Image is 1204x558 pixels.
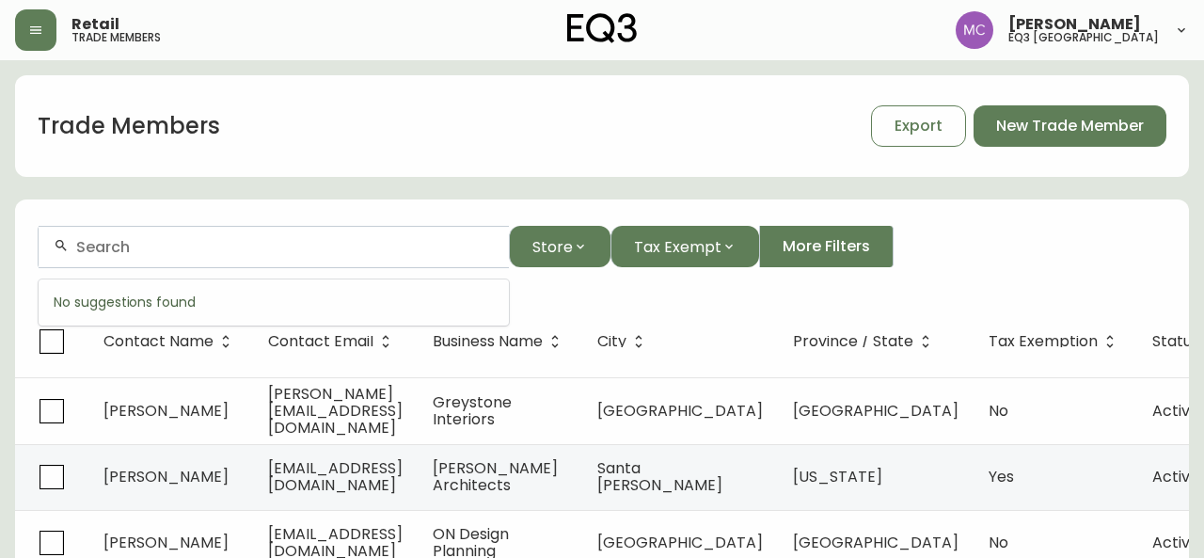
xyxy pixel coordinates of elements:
span: Tax Exemption [989,333,1122,350]
span: Tax Exempt [634,235,721,259]
span: No [989,532,1008,553]
span: Contact Email [268,336,373,347]
span: Status [1152,336,1199,347]
span: [PERSON_NAME] Architects [433,457,558,496]
span: [US_STATE] [793,466,882,487]
span: City [597,336,626,347]
span: [PERSON_NAME] [1008,17,1141,32]
span: Greystone Interiors [433,391,512,430]
span: Store [532,235,573,259]
input: Search [76,238,494,256]
span: Active [1152,466,1199,487]
span: [PERSON_NAME][EMAIL_ADDRESS][DOMAIN_NAME] [268,383,403,438]
button: New Trade Member [974,105,1166,147]
span: [PERSON_NAME] [103,466,229,487]
span: [GEOGRAPHIC_DATA] [597,400,763,422]
span: Retail [71,17,119,32]
span: Contact Name [103,333,238,350]
span: [GEOGRAPHIC_DATA] [793,532,958,553]
span: Business Name [433,336,543,347]
h5: eq3 [GEOGRAPHIC_DATA] [1008,32,1159,43]
span: [PERSON_NAME] [103,532,229,553]
span: Tax Exemption [989,336,1098,347]
img: logo [567,13,637,43]
span: New Trade Member [996,116,1144,136]
span: No [989,400,1008,422]
span: Province / State [793,336,913,347]
span: Active [1152,532,1199,553]
img: 6dbdb61c5655a9a555815750a11666cc [956,11,993,49]
button: Store [509,226,610,267]
span: Province / State [793,333,938,350]
span: Active [1152,400,1199,422]
button: More Filters [759,226,894,267]
span: [EMAIL_ADDRESS][DOMAIN_NAME] [268,457,403,496]
span: [GEOGRAPHIC_DATA] [793,400,958,422]
h5: trade members [71,32,161,43]
span: Santa [PERSON_NAME] [597,457,722,496]
button: Tax Exempt [610,226,759,267]
span: More Filters [783,236,870,257]
span: Export [895,116,943,136]
button: Export [871,105,966,147]
h1: Trade Members [38,110,220,142]
span: Contact Email [268,333,398,350]
span: [GEOGRAPHIC_DATA] [597,532,763,553]
span: Yes [989,466,1014,487]
span: Contact Name [103,336,214,347]
div: No suggestions found [39,279,509,326]
span: Business Name [433,333,567,350]
span: [PERSON_NAME] [103,400,229,422]
span: City [597,333,651,350]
